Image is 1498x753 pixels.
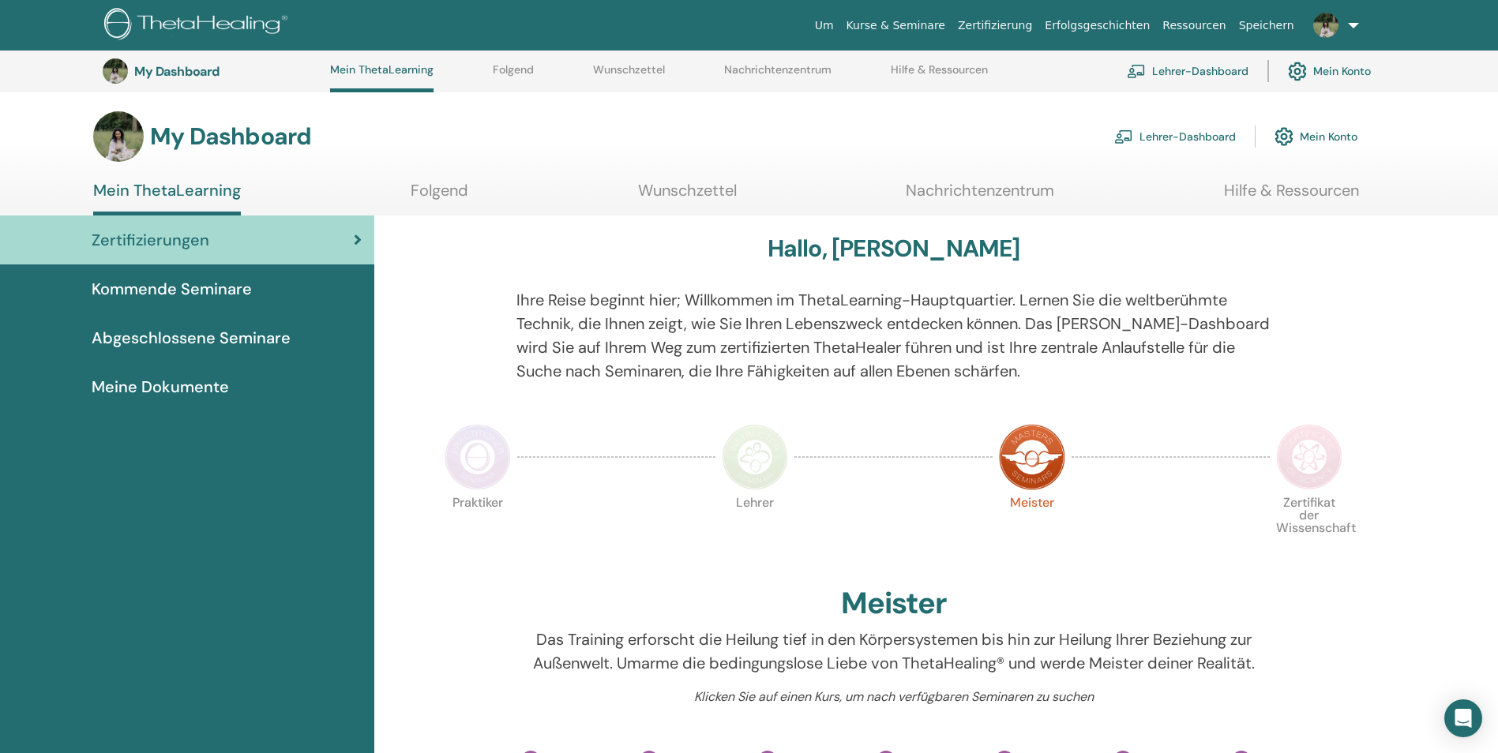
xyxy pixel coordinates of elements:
a: Lehrer-Dashboard [1127,54,1248,88]
a: Nachrichtenzentrum [724,63,832,88]
img: chalkboard-teacher.svg [1114,129,1133,144]
img: default.jpg [103,58,128,84]
a: Mein ThetaLearning [330,63,434,92]
p: Zertifikat der Wissenschaft [1276,496,1342,563]
p: Praktiker [445,496,511,563]
a: Wunschzettel [638,181,737,212]
a: Folgend [411,181,468,212]
a: Nachrichtenzentrum [906,181,1054,212]
a: Zertifizierung [952,11,1038,40]
a: Speichern [1233,11,1301,40]
p: Ihre Reise beginnt hier; Willkommen im ThetaLearning-Hauptquartier. Lernen Sie die weltberühmte T... [516,288,1271,383]
a: Kurse & Seminare [840,11,952,40]
h3: My Dashboard [150,122,311,151]
img: default.jpg [93,111,144,162]
a: Um [809,11,840,40]
span: Meine Dokumente [92,375,229,399]
a: Hilfe & Ressourcen [1224,181,1359,212]
img: Instructor [722,424,788,490]
img: Master [999,424,1065,490]
span: Abgeschlossene Seminare [92,326,291,350]
span: Zertifizierungen [92,228,209,252]
div: Open Intercom Messenger [1444,699,1482,737]
a: Hilfe & Ressourcen [891,63,988,88]
a: Lehrer-Dashboard [1114,119,1236,154]
h3: My Dashboard [134,64,292,79]
img: Certificate of Science [1276,424,1342,490]
img: Practitioner [445,424,511,490]
a: Ressourcen [1156,11,1232,40]
p: Das Training erforscht die Heilung tief in den Körpersystemen bis hin zur Heilung Ihrer Beziehung... [516,627,1271,675]
img: default.jpg [1313,13,1338,38]
p: Meister [999,496,1065,563]
h3: Hallo, [PERSON_NAME] [768,234,1020,263]
a: Wunschzettel [593,63,665,88]
a: Mein Konto [1275,119,1357,154]
a: Mein ThetaLearning [93,181,241,215]
p: Klicken Sie auf einen Kurs, um nach verfügbaren Seminaren zu suchen [516,687,1271,706]
p: Lehrer [722,496,788,563]
a: Mein Konto [1288,54,1371,88]
span: Kommende Seminare [92,277,252,301]
img: cog.svg [1275,123,1293,150]
h2: Meister [841,586,947,622]
img: logo.png [104,8,293,43]
img: cog.svg [1288,58,1307,84]
a: Folgend [493,63,534,88]
img: chalkboard-teacher.svg [1127,64,1146,78]
a: Erfolgsgeschichten [1038,11,1156,40]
